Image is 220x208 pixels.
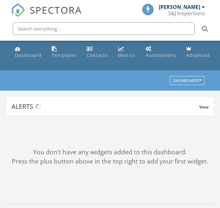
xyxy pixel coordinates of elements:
div: Dashboards [173,79,202,83]
div: Contacts [87,52,108,58]
input: Search everything... [13,22,194,35]
a: Automations (Basic) [143,43,179,61]
a: Dashboard [12,43,44,61]
div: Dashboard [15,52,41,58]
a: SPECTORA [11,9,82,22]
a: Templates [49,43,79,61]
div: Metrics [118,52,136,58]
div: S&J Inspections [168,10,205,17]
span: View [199,104,209,110]
a: Advanced [184,43,212,61]
div: Press the plus button above in the top right to add your first widget. [6,157,214,166]
span: SPECTORA [30,3,82,17]
button: Dashboards [170,76,204,85]
div: Templates [52,52,77,58]
div: [PERSON_NAME] [159,4,200,10]
a: Contacts [84,43,110,61]
div: Alerts [11,102,199,111]
div: Advanced [186,52,210,58]
img: The Best Home Inspection Software - Spectora [11,3,25,17]
div: You don't have any widgets added to this dashboard. [6,148,214,157]
div: Automations [146,52,176,58]
a: Metrics [115,43,138,61]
